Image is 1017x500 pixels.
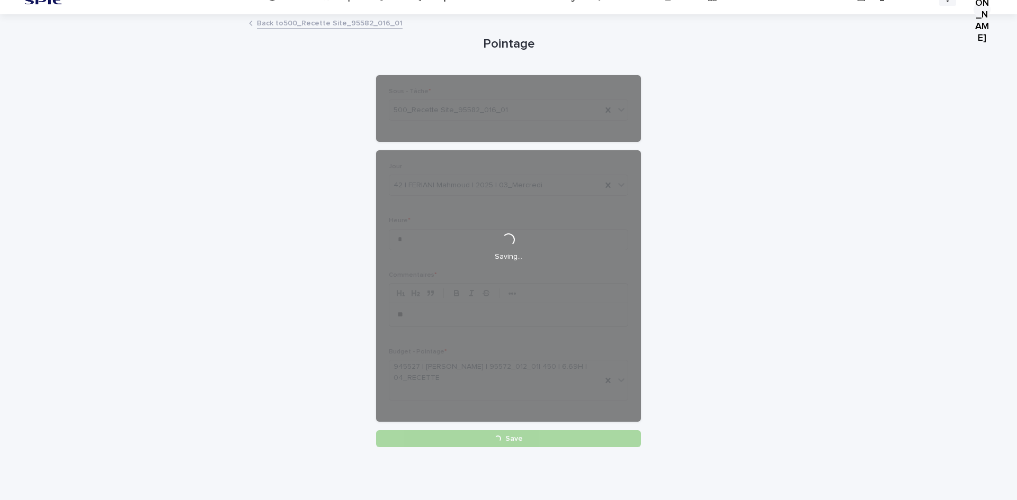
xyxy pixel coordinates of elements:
[376,430,641,447] button: Save
[257,16,403,29] a: Back to500_Recette Site_95582_016_01
[974,1,991,18] div: [PERSON_NAME]
[376,37,641,52] h1: Pointage
[495,252,522,261] p: Saving…
[505,435,523,442] span: Save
